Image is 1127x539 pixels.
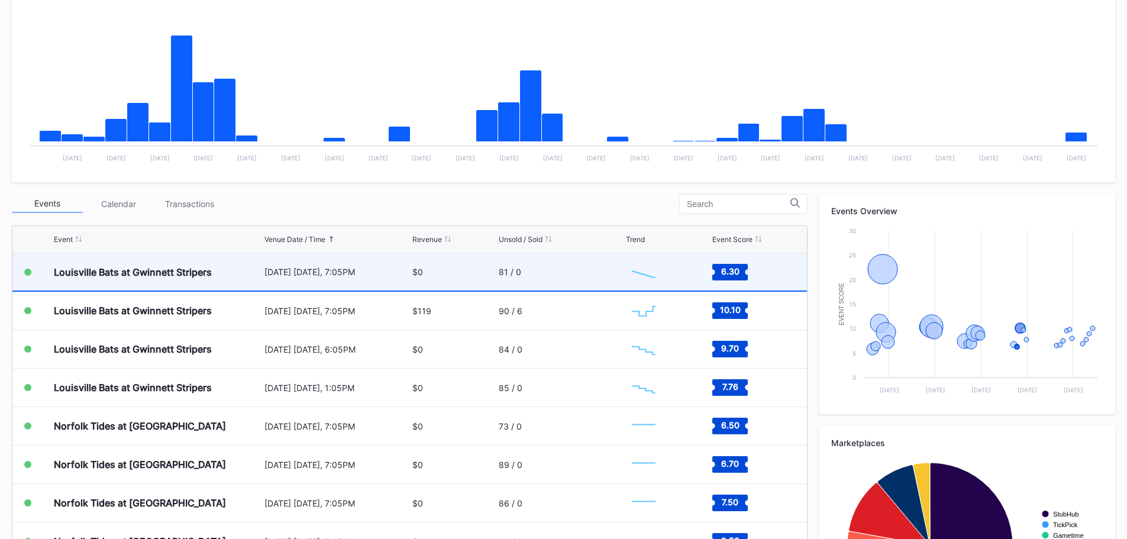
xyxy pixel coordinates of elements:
[935,154,955,162] text: [DATE]
[264,383,410,393] div: [DATE] [DATE], 1:05PM
[412,383,423,393] div: $0
[369,154,388,162] text: [DATE]
[852,374,856,381] text: 0
[12,195,83,213] div: Events
[499,306,522,316] div: 90 / 6
[880,386,899,393] text: [DATE]
[718,154,737,162] text: [DATE]
[193,154,213,162] text: [DATE]
[849,227,856,234] text: 30
[412,421,423,431] div: $0
[237,154,257,162] text: [DATE]
[721,266,739,276] text: 6.30
[1023,154,1042,162] text: [DATE]
[721,459,739,469] text: 6.70
[626,488,661,518] svg: Chart title
[626,334,661,364] svg: Chart title
[325,154,344,162] text: [DATE]
[54,305,212,317] div: Louisville Bats at Gwinnett Stripers
[1067,154,1086,162] text: [DATE]
[264,306,410,316] div: [DATE] [DATE], 7:05PM
[412,154,431,162] text: [DATE]
[54,420,226,432] div: Norfolk Tides at [GEOGRAPHIC_DATA]
[412,498,423,508] div: $0
[499,154,519,162] text: [DATE]
[722,382,738,392] text: 7.76
[831,438,1103,448] div: Marketplaces
[264,421,410,431] div: [DATE] [DATE], 7:05PM
[761,154,780,162] text: [DATE]
[626,411,661,441] svg: Chart title
[1018,386,1037,393] text: [DATE]
[687,199,790,209] input: Search
[630,154,650,162] text: [DATE]
[83,195,154,213] div: Calendar
[499,267,521,277] div: 81 / 0
[848,154,868,162] text: [DATE]
[456,154,475,162] text: [DATE]
[805,154,824,162] text: [DATE]
[54,235,73,244] div: Event
[721,343,739,353] text: 9.70
[831,225,1103,402] svg: Chart title
[412,344,423,354] div: $0
[719,305,740,315] text: 10.10
[1053,511,1079,518] text: StubHub
[54,266,212,278] div: Louisville Bats at Gwinnett Stripers
[849,251,856,259] text: 25
[412,460,423,470] div: $0
[626,296,661,325] svg: Chart title
[712,235,753,244] div: Event Score
[154,195,225,213] div: Transactions
[674,154,693,162] text: [DATE]
[499,498,522,508] div: 86 / 0
[499,460,522,470] div: 89 / 0
[1053,521,1078,528] text: TickPick
[63,154,82,162] text: [DATE]
[264,267,410,277] div: [DATE] [DATE], 7:05PM
[412,267,423,277] div: $0
[849,276,856,283] text: 20
[1064,386,1083,393] text: [DATE]
[54,459,226,470] div: Norfolk Tides at [GEOGRAPHIC_DATA]
[543,154,563,162] text: [DATE]
[54,497,226,509] div: Norfolk Tides at [GEOGRAPHIC_DATA]
[831,206,1103,216] div: Events Overview
[412,235,442,244] div: Revenue
[264,498,410,508] div: [DATE] [DATE], 7:05PM
[264,235,325,244] div: Venue Date / Time
[106,154,126,162] text: [DATE]
[150,154,170,162] text: [DATE]
[264,344,410,354] div: [DATE] [DATE], 6:05PM
[979,154,999,162] text: [DATE]
[626,235,645,244] div: Trend
[721,420,739,430] text: 6.50
[850,325,856,332] text: 10
[499,421,522,431] div: 73 / 0
[850,301,856,308] text: 15
[264,460,410,470] div: [DATE] [DATE], 7:05PM
[971,386,991,393] text: [DATE]
[626,373,661,402] svg: Chart title
[54,382,212,393] div: Louisville Bats at Gwinnett Stripers
[1053,532,1084,539] text: Gametime
[586,154,606,162] text: [DATE]
[722,497,738,507] text: 7.50
[626,257,661,287] svg: Chart title
[838,283,845,325] text: Event Score
[499,344,522,354] div: 84 / 0
[626,450,661,479] svg: Chart title
[412,306,431,316] div: $119
[54,343,212,355] div: Louisville Bats at Gwinnett Stripers
[499,235,542,244] div: Unsold / Sold
[892,154,912,162] text: [DATE]
[926,386,945,393] text: [DATE]
[281,154,301,162] text: [DATE]
[499,383,522,393] div: 85 / 0
[852,350,856,357] text: 5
